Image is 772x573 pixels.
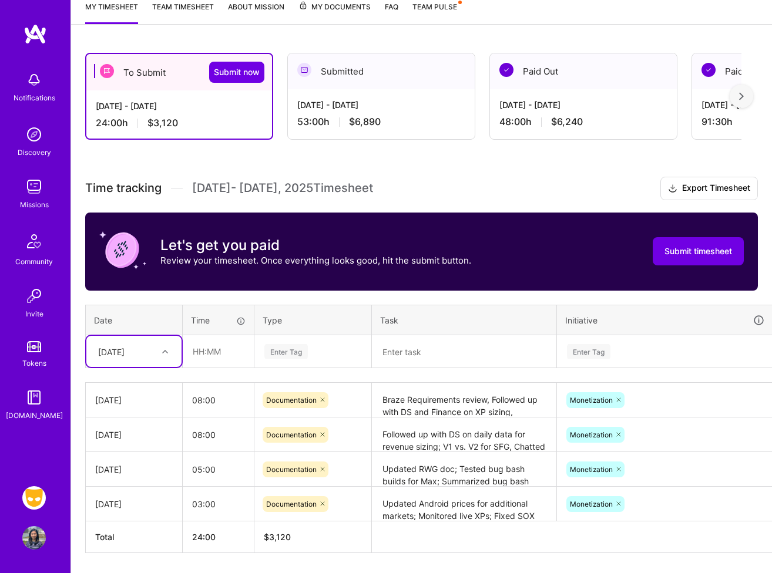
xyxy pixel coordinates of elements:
[152,1,214,24] a: Team timesheet
[22,357,46,369] div: Tokens
[373,384,555,416] textarea: Braze Requirements review, Followed up with DS and Finance on XP sizing, Updated execution doc, C...
[183,419,254,450] input: HH:MM
[22,526,46,550] img: User Avatar
[25,308,43,320] div: Invite
[22,386,46,409] img: guide book
[98,345,125,358] div: [DATE]
[298,1,371,24] a: My Documents
[96,100,263,112] div: [DATE] - [DATE]
[570,465,613,474] span: Monetization
[22,175,46,198] img: teamwork
[570,500,613,508] span: Monetization
[664,245,732,257] span: Submit timesheet
[95,463,173,476] div: [DATE]
[86,54,272,90] div: To Submit
[160,254,471,267] p: Review your timesheet. Once everything looks good, hit the submit button.
[298,1,371,14] span: My Documents
[100,64,114,78] img: To Submit
[14,92,55,104] div: Notifications
[297,99,465,111] div: [DATE] - [DATE]
[183,336,253,367] input: HH:MM
[254,305,372,335] th: Type
[95,498,173,510] div: [DATE]
[86,305,183,335] th: Date
[660,177,758,200] button: Export Timesheet
[191,314,246,326] div: Time
[297,63,311,77] img: Submitted
[19,486,49,510] a: Grindr: Product & Marketing
[95,394,173,406] div: [DATE]
[22,284,46,308] img: Invite
[147,117,178,129] span: $3,120
[86,521,183,553] th: Total
[20,198,49,211] div: Missions
[499,99,667,111] div: [DATE] - [DATE]
[565,314,765,327] div: Initiative
[214,66,260,78] span: Submit now
[160,237,471,254] h3: Let's get you paid
[668,183,677,195] i: icon Download
[183,488,254,520] input: HH:MM
[266,396,317,405] span: Documentation
[18,146,51,159] div: Discovery
[95,429,173,441] div: [DATE]
[567,342,610,360] div: Enter Tag
[297,116,465,128] div: 53:00 h
[24,23,47,45] img: logo
[183,521,254,553] th: 24:00
[499,63,513,77] img: Paid Out
[183,385,254,416] input: HH:MM
[85,1,138,24] a: My timesheet
[373,453,555,486] textarea: Updated RWG doc; Tested bug bash builds for Max; Summarized bug bash issues and prioritized issues
[412,2,457,11] span: Team Pulse
[372,305,557,335] th: Task
[96,117,263,129] div: 24:00 h
[22,486,46,510] img: Grindr: Product & Marketing
[22,123,46,146] img: discovery
[490,53,677,89] div: Paid Out
[209,62,264,83] button: Submit now
[6,409,63,422] div: [DOMAIN_NAME]
[264,532,291,542] span: $ 3,120
[264,342,308,360] div: Enter Tag
[288,53,475,89] div: Submitted
[739,92,744,100] img: right
[412,1,461,24] a: Team Pulse
[15,255,53,268] div: Community
[373,488,555,520] textarea: Updated Android prices for additional markets; Monitored live XPs; Fixed SOX price tickets
[701,63,716,77] img: Paid Out
[27,341,41,352] img: tokens
[653,237,744,265] button: Submit timesheet
[162,349,168,355] i: icon Chevron
[349,116,381,128] span: $6,890
[373,419,555,451] textarea: Followed up with DS on daily data for revenue sizing; V1 vs. V2 for SFG, Chatted with [PERSON_NAM...
[20,227,48,255] img: Community
[192,181,373,196] span: [DATE] - [DATE] , 2025 Timesheet
[499,116,667,128] div: 48:00 h
[385,1,398,24] a: FAQ
[99,227,146,274] img: coin
[85,181,162,196] span: Time tracking
[570,430,613,439] span: Monetization
[266,465,317,474] span: Documentation
[22,68,46,92] img: bell
[570,396,613,405] span: Monetization
[266,430,317,439] span: Documentation
[228,1,284,24] a: About Mission
[183,454,254,485] input: HH:MM
[19,526,49,550] a: User Avatar
[551,116,583,128] span: $6,240
[266,500,317,508] span: Documentation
